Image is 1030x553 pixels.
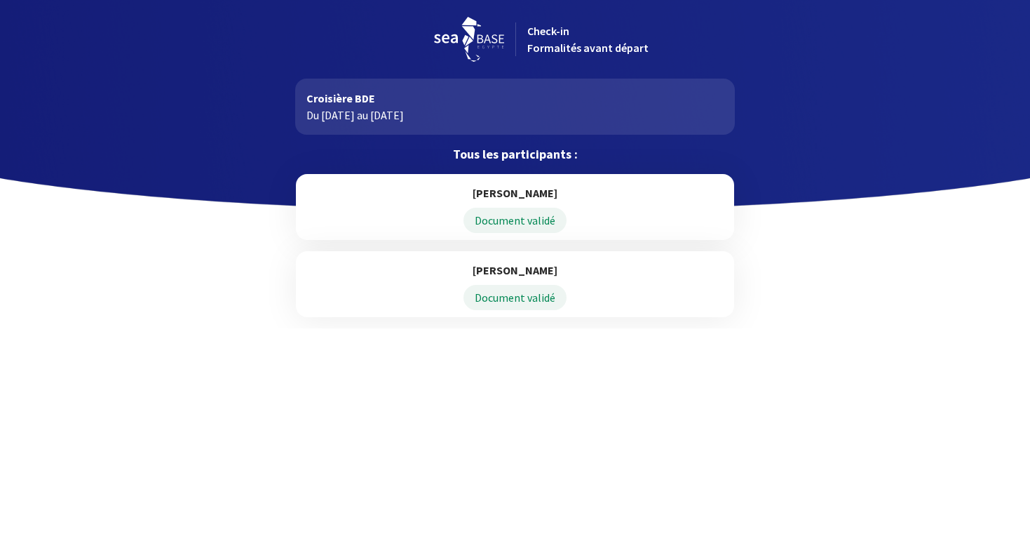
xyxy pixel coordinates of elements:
[527,24,649,55] span: Check-in Formalités avant départ
[306,90,724,107] p: Croisière BDE
[463,285,567,310] span: Document validé
[463,208,567,233] span: Document validé
[307,185,723,201] h5: [PERSON_NAME]
[306,107,724,124] p: Du [DATE] au [DATE]
[434,17,504,62] img: logo_seabase.svg
[307,262,723,278] h5: [PERSON_NAME]
[295,146,735,163] p: Tous les participants :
